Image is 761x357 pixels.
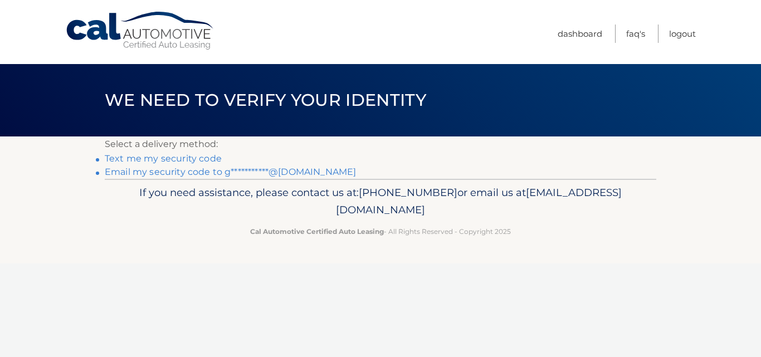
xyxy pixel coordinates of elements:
p: - All Rights Reserved - Copyright 2025 [112,226,649,237]
a: Dashboard [558,25,602,43]
a: Cal Automotive [65,11,216,51]
a: Text me my security code [105,153,222,164]
a: Logout [669,25,696,43]
span: [PHONE_NUMBER] [359,186,457,199]
a: FAQ's [626,25,645,43]
strong: Cal Automotive Certified Auto Leasing [250,227,384,236]
span: We need to verify your identity [105,90,426,110]
p: Select a delivery method: [105,136,656,152]
p: If you need assistance, please contact us at: or email us at [112,184,649,219]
